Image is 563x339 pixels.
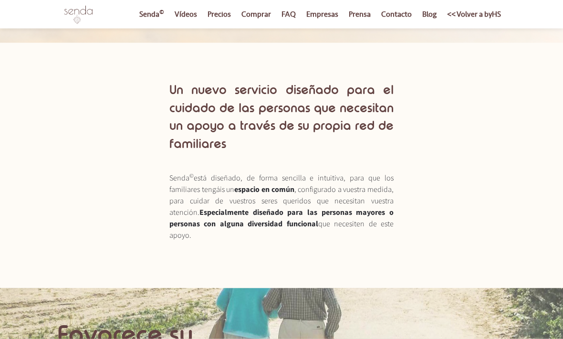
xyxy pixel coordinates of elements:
sup: © [189,172,194,179]
h2: Un nuevo servicio diseñado para el cuidado de las personas que necesitan un apoyo a través de su ... [169,81,394,153]
p: Senda está diseñado, de forma sencilla e intuitiva, para que los familiares tengáis un , configur... [169,172,394,241]
sup: © [159,8,164,16]
span: espacio en común [234,184,294,194]
span: Especialmente diseñado para las personas mayores o personas con alguna diversidad funcional [169,207,394,228]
